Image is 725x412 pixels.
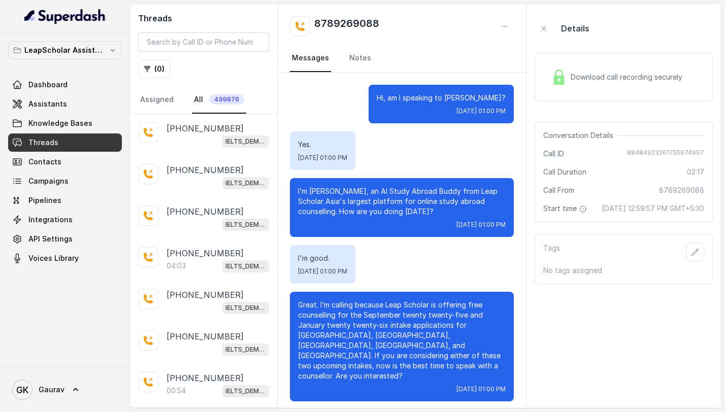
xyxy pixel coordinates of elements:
[167,386,186,396] p: 00:54
[167,164,244,176] p: [PHONE_NUMBER]
[225,220,266,230] p: IELTS_DEMO_gk (agent 1)
[8,133,122,152] a: Threads
[543,167,586,177] span: Call Duration
[192,86,246,114] a: All499876
[138,32,269,52] input: Search by Call ID or Phone Number
[290,45,514,72] nav: Tabs
[167,247,244,259] p: [PHONE_NUMBER]
[28,234,73,244] span: API Settings
[16,385,28,395] text: GK
[290,45,331,72] a: Messages
[28,118,92,128] span: Knowledge Bases
[347,45,373,72] a: Notes
[456,385,506,393] span: [DATE] 01:00 PM
[8,172,122,190] a: Campaigns
[561,22,589,35] p: Details
[28,99,67,109] span: Assistants
[377,93,506,103] p: Hi, am I speaking to [PERSON_NAME]?
[167,205,244,218] p: [PHONE_NUMBER]
[8,95,122,113] a: Assistants
[225,386,266,396] p: IELTS_DEMO_gk (agent 1)
[138,86,269,114] nav: Tabs
[28,157,61,167] span: Contacts
[551,70,567,85] img: Lock Icon
[28,80,68,90] span: Dashboard
[8,375,122,404] a: Gaurav
[543,243,560,261] p: Tags
[543,149,564,159] span: Call ID
[659,185,704,195] span: 8789269088
[298,140,347,150] p: Yes.
[8,114,122,132] a: Knowledge Bases
[602,203,704,214] span: [DATE] 12:59:57 PM GMT+5:30
[8,41,122,59] button: LeapScholar Assistant
[28,176,69,186] span: Campaigns
[24,8,106,24] img: light.svg
[8,249,122,267] a: Voices Library
[543,265,704,276] p: No tags assigned
[298,253,347,263] p: I'm good.
[543,203,589,214] span: Start time
[298,300,506,381] p: Great. I’m calling because Leap Scholar is offering free counselling for the September twenty twe...
[138,12,269,24] h2: Threads
[167,330,244,342] p: [PHONE_NUMBER]
[627,149,704,159] span: 88484923261755674997
[8,191,122,210] a: Pipelines
[8,76,122,94] a: Dashboard
[314,16,379,37] h2: 8789269088
[138,60,171,78] button: (0)
[167,289,244,301] p: [PHONE_NUMBER]
[209,94,244,105] span: 499876
[24,44,106,56] p: LeapScholar Assistant
[28,215,73,225] span: Integrations
[8,230,122,248] a: API Settings
[456,221,506,229] span: [DATE] 01:00 PM
[687,167,704,177] span: 02:17
[28,253,79,263] span: Voices Library
[28,138,58,148] span: Threads
[28,195,61,205] span: Pipelines
[225,136,266,147] p: IELTS_DEMO_gk (agent 1)
[298,186,506,217] p: I’m [PERSON_NAME], an AI Study Abroad Buddy from Leap Scholar Asia's largest platform for online ...
[298,154,347,162] span: [DATE] 01:00 PM
[543,185,574,195] span: Call From
[167,372,244,384] p: [PHONE_NUMBER]
[225,345,266,355] p: IELTS_DEMO_gk (agent 1)
[8,211,122,229] a: Integrations
[138,86,176,114] a: Assigned
[167,122,244,134] p: [PHONE_NUMBER]
[571,72,686,82] span: Download call recording securely
[167,261,186,271] p: 04:03
[39,385,64,395] span: Gaurav
[8,153,122,171] a: Contacts
[225,178,266,188] p: IELTS_DEMO_gk (agent 1)
[225,303,266,313] p: IELTS_DEMO_gk (agent 1)
[298,267,347,276] span: [DATE] 01:00 PM
[543,130,617,141] span: Conversation Details
[456,107,506,115] span: [DATE] 01:00 PM
[225,261,266,271] p: IELTS_DEMO_gk (agent 1)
